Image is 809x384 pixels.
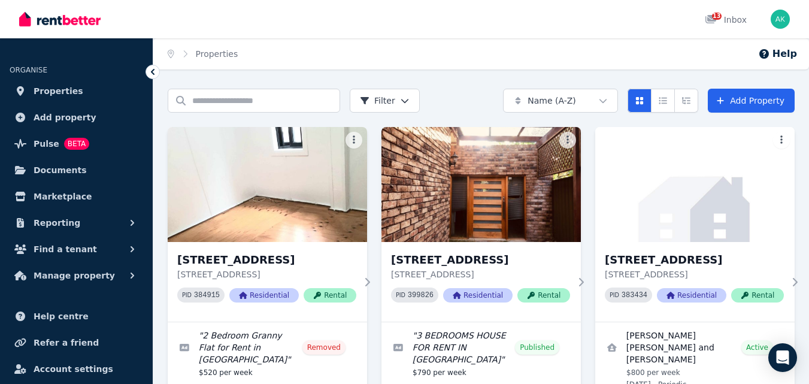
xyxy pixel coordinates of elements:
[10,185,143,208] a: Marketplace
[229,288,299,303] span: Residential
[381,127,581,242] img: 16A Vivienne Ave, Lakemba
[731,288,784,303] span: Rental
[610,292,619,298] small: PID
[712,13,722,20] span: 13
[657,288,726,303] span: Residential
[391,268,570,280] p: [STREET_ADDRESS]
[773,132,790,149] button: More options
[34,189,92,204] span: Marketplace
[381,127,581,322] a: 16A Vivienne Ave, Lakemba[STREET_ADDRESS][STREET_ADDRESS]PID 399826ResidentialRental
[34,110,96,125] span: Add property
[34,216,80,230] span: Reporting
[10,211,143,235] button: Reporting
[34,163,87,177] span: Documents
[10,66,47,74] span: ORGANISE
[177,268,356,280] p: [STREET_ADDRESS]
[443,288,513,303] span: Residential
[503,89,618,113] button: Name (A-Z)
[10,357,143,381] a: Account settings
[408,291,434,300] code: 399826
[771,10,790,29] img: Azad Kalam
[34,362,113,376] span: Account settings
[10,264,143,288] button: Manage property
[194,291,220,300] code: 384915
[168,127,367,242] img: 2/29 Garrong Rd, Lakemba
[528,95,576,107] span: Name (A-Z)
[595,127,795,242] img: 27 Garrong Rd, Lakemba
[34,268,115,283] span: Manage property
[10,237,143,261] button: Find a tenant
[517,288,570,303] span: Rental
[605,268,784,280] p: [STREET_ADDRESS]
[360,95,395,107] span: Filter
[19,10,101,28] img: RentBetter
[10,304,143,328] a: Help centre
[708,89,795,113] a: Add Property
[758,47,797,61] button: Help
[559,132,576,149] button: More options
[10,158,143,182] a: Documents
[705,14,747,26] div: Inbox
[153,38,252,69] nav: Breadcrumb
[10,132,143,156] a: PulseBETA
[595,127,795,322] a: 27 Garrong Rd, Lakemba[STREET_ADDRESS][STREET_ADDRESS]PID 383434ResidentialRental
[350,89,420,113] button: Filter
[34,309,89,323] span: Help centre
[10,79,143,103] a: Properties
[34,84,83,98] span: Properties
[651,89,675,113] button: Compact list view
[177,252,356,268] h3: [STREET_ADDRESS]
[628,89,652,113] button: Card view
[346,132,362,149] button: More options
[391,252,570,268] h3: [STREET_ADDRESS]
[64,138,89,150] span: BETA
[622,291,647,300] code: 383434
[182,292,192,298] small: PID
[196,49,238,59] a: Properties
[34,335,99,350] span: Refer a friend
[605,252,784,268] h3: [STREET_ADDRESS]
[168,127,367,322] a: 2/29 Garrong Rd, Lakemba[STREET_ADDRESS][STREET_ADDRESS]PID 384915ResidentialRental
[10,331,143,355] a: Refer a friend
[34,137,59,151] span: Pulse
[396,292,405,298] small: PID
[34,242,97,256] span: Find a tenant
[768,343,797,372] div: Open Intercom Messenger
[304,288,356,303] span: Rental
[628,89,698,113] div: View options
[674,89,698,113] button: Expanded list view
[10,105,143,129] a: Add property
